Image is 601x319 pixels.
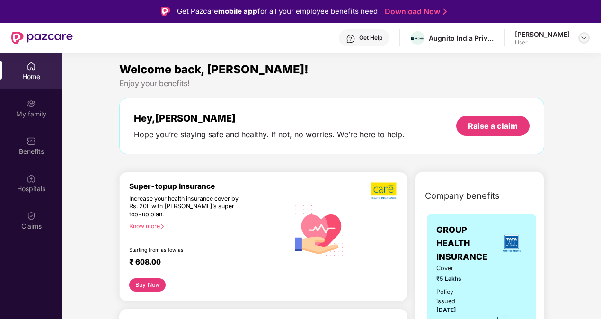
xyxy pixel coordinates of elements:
img: svg+xml;base64,PHN2ZyB3aWR0aD0iMjAiIGhlaWdodD0iMjAiIHZpZXdCb3g9IjAgMCAyMCAyMCIgZmlsbD0ibm9uZSIgeG... [27,99,36,108]
span: Cover [436,264,470,273]
div: Increase your health insurance cover by Rs. 20L with [PERSON_NAME]’s super top-up plan. [129,195,245,219]
a: Download Now [385,7,444,17]
div: Get Pazcare for all your employee benefits need [177,6,378,17]
button: Buy Now [129,278,166,292]
img: svg+xml;base64,PHN2ZyBpZD0iSG9zcGl0YWxzIiB4bWxucz0iaHR0cDovL3d3dy53My5vcmcvMjAwMC9zdmciIHdpZHRoPS... [27,174,36,183]
img: svg+xml;base64,PHN2ZyB4bWxucz0iaHR0cDovL3d3dy53My5vcmcvMjAwMC9zdmciIHhtbG5zOnhsaW5rPSJodHRwOi8vd3... [286,196,353,264]
span: right [160,224,165,229]
div: Enjoy your benefits! [119,79,544,89]
div: ₹ 608.00 [129,257,276,269]
span: GROUP HEALTH INSURANCE [436,223,496,264]
img: svg+xml;base64,PHN2ZyBpZD0iQ2xhaW0iIHhtbG5zPSJodHRwOi8vd3d3LnczLm9yZy8yMDAwL3N2ZyIgd2lkdGg9IjIwIi... [27,211,36,221]
img: svg+xml;base64,PHN2ZyBpZD0iSG9tZSIgeG1sbnM9Imh0dHA6Ly93d3cudzMub3JnLzIwMDAvc3ZnIiB3aWR0aD0iMjAiIG... [27,62,36,71]
div: Policy issued [436,287,470,306]
img: insurerLogo [499,230,524,256]
img: svg+xml;base64,PHN2ZyBpZD0iSGVscC0zMngzMiIgeG1sbnM9Imh0dHA6Ly93d3cudzMub3JnLzIwMDAvc3ZnIiB3aWR0aD... [346,34,355,44]
img: New Pazcare Logo [11,32,73,44]
span: ₹5 Lakhs [436,275,470,284]
div: Super-topup Insurance [129,182,286,191]
span: Welcome back, [PERSON_NAME]! [119,62,309,76]
div: Augnito India Private Limited [429,34,495,43]
div: Raise a claim [468,121,518,131]
div: Get Help [359,34,382,42]
div: Starting from as low as [129,247,246,254]
div: Hope you’re staying safe and healthy. If not, no worries. We’re here to help. [134,130,405,140]
div: Know more [129,222,280,229]
span: [DATE] [436,307,456,313]
div: Hey, [PERSON_NAME] [134,113,405,124]
img: Augnito%20Logotype%20with%20logomark-8.png [411,37,424,40]
img: svg+xml;base64,PHN2ZyBpZD0iRHJvcGRvd24tMzJ4MzIiIHhtbG5zPSJodHRwOi8vd3d3LnczLm9yZy8yMDAwL3N2ZyIgd2... [580,34,588,42]
img: svg+xml;base64,PHN2ZyBpZD0iQmVuZWZpdHMiIHhtbG5zPSJodHRwOi8vd3d3LnczLm9yZy8yMDAwL3N2ZyIgd2lkdGg9Ij... [27,136,36,146]
div: User [515,39,570,46]
span: Company benefits [425,189,500,203]
strong: mobile app [218,7,257,16]
img: Stroke [443,7,447,17]
img: Logo [161,7,170,16]
img: b5dec4f62d2307b9de63beb79f102df3.png [371,182,398,200]
div: [PERSON_NAME] [515,30,570,39]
